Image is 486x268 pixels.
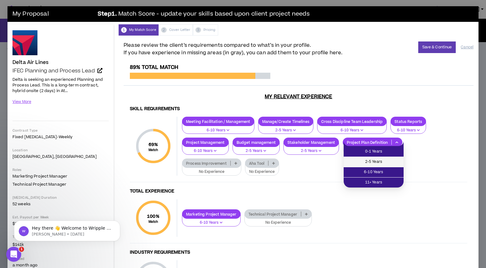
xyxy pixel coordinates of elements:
p: Location [12,148,109,153]
p: Budget management [233,140,279,145]
span: 69 % [149,141,158,148]
span: 1 [19,247,24,252]
iframe: Intercom live chat [6,247,21,262]
p: Project Management [182,140,228,145]
p: 6-10 Years [395,128,422,133]
button: 2-5 Years [233,143,280,155]
p: 6-10 Years [186,148,225,154]
h3: My Relevant Experience [124,94,474,100]
button: No Experience [244,215,312,227]
button: No Experience [182,164,241,176]
p: 52 weeks [12,201,109,207]
p: Cross Discipline Team Leadership [317,119,386,124]
p: Delta is seeking an experienced Planning and Process Lead. This is a long-term contract, hybrid o... [12,76,109,94]
p: Contract Type [12,128,109,133]
button: View More [12,96,31,107]
h4: Skill Requirements [130,106,467,112]
span: Please review the client’s requirements compared to what’s in your profile. If you have experienc... [124,41,342,56]
p: No Experience [248,220,308,226]
p: Process Improvement [182,161,230,166]
h4: Industry Requirements [130,250,467,256]
p: Meeting Facilitation / Management [182,119,254,124]
button: 2-5 Years [283,143,339,155]
p: 2-5 Years [262,128,309,133]
div: My Match Score [119,24,159,36]
p: No Experience [186,169,237,175]
p: Status Reports [391,119,426,124]
button: 6-10 Years [182,122,254,134]
button: 6-10 Years [182,215,241,227]
h4: Delta Air Lines [12,60,48,65]
button: 6-10 Years [182,143,229,155]
p: Stakeholder Management [284,140,339,145]
p: Manage/Create Timelines [258,119,313,124]
button: No Experience [245,164,279,176]
button: 2-5 Years [258,122,313,134]
span: 89% Total Match [130,64,178,71]
p: Aha Tool [245,161,268,166]
span: 6-10 Years [347,169,400,176]
p: Posted [12,256,109,261]
small: Match [147,220,160,224]
iframe: Intercom notifications message [5,207,130,251]
span: 100 % [147,213,160,220]
small: Match [149,148,158,152]
span: 0-1 Years [347,148,400,155]
b: Step 1 . [98,10,117,19]
span: Fixed [MEDICAL_DATA] - weekly [12,134,72,140]
p: No Experience [249,169,275,175]
span: Marketing Project Manager [12,173,67,179]
p: 6-10 Years [321,128,383,133]
button: Cancel [461,42,474,53]
p: 6-10 Years [186,128,250,133]
span: IFEC Planning and Process Lead [12,67,95,75]
p: 6-10 Years [186,220,237,226]
p: Technical Project Manager [245,212,301,217]
a: IFEC Planning and Process Lead [12,68,109,74]
p: 2-5 Years [237,148,276,154]
span: 11+ Years [347,179,400,186]
p: 2-5 Years [287,148,335,154]
button: 6-10 Years [317,122,387,134]
span: 1 [121,27,127,33]
span: Match Score - update your skills based upon client project needs [118,10,310,19]
p: a month ago [12,262,109,268]
button: Save & Continue [418,41,456,53]
p: Roles [12,168,109,172]
h4: Total Experience [130,188,467,194]
span: Technical Project Manager [12,182,66,187]
h3: My Proposal [12,8,94,20]
p: [GEOGRAPHIC_DATA], [GEOGRAPHIC_DATA] [12,154,109,159]
p: [MEDICAL_DATA] Duration [12,195,109,200]
span: 2-5 Years [347,158,400,165]
p: Marketing Project Manager [182,212,240,217]
button: 6-10 Years [390,122,426,134]
p: Project Plan Definition [343,140,391,145]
